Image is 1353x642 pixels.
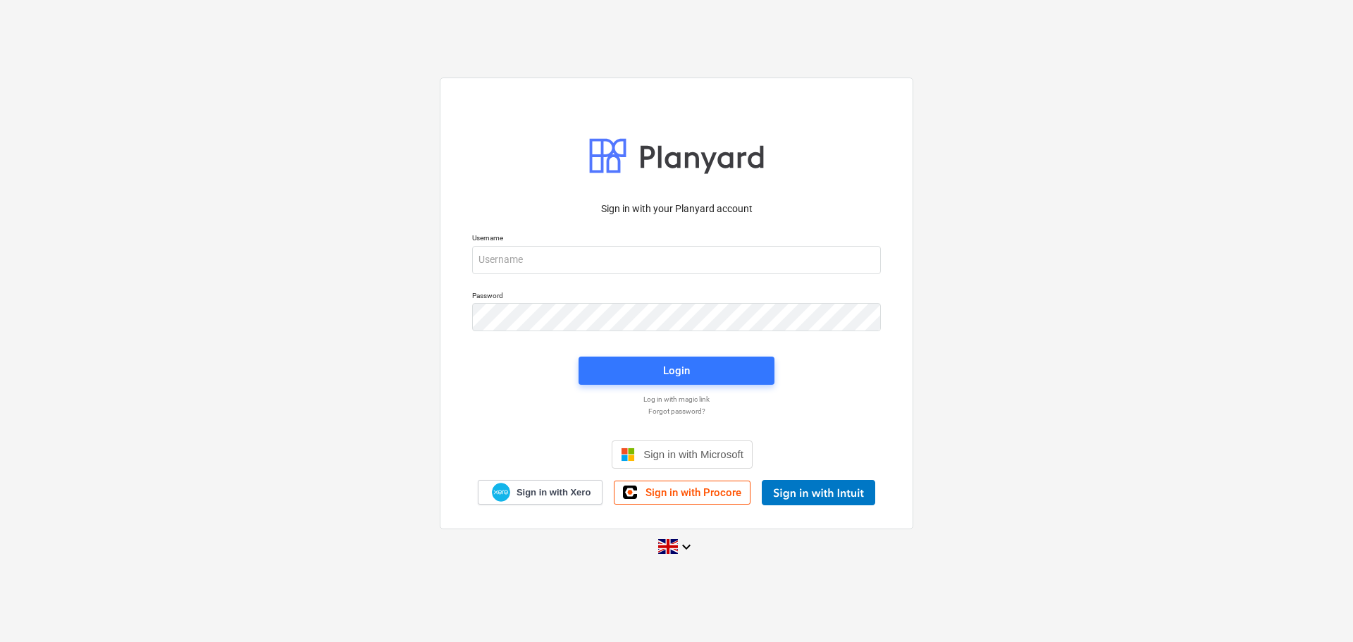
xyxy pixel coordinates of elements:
div: Login [663,362,690,380]
img: Microsoft logo [621,447,635,462]
img: Xero logo [492,483,510,502]
p: Username [472,233,881,245]
p: Sign in with your Planyard account [472,202,881,216]
a: Sign in with Xero [478,480,603,505]
p: Password [472,291,881,303]
a: Forgot password? [465,407,888,416]
a: Sign in with Procore [614,481,750,505]
input: Username [472,246,881,274]
span: Sign in with Xero [517,486,591,499]
span: Sign in with Microsoft [643,448,743,460]
button: Login [579,357,774,385]
span: Sign in with Procore [645,486,741,499]
i: keyboard_arrow_down [678,538,695,555]
a: Log in with magic link [465,395,888,404]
